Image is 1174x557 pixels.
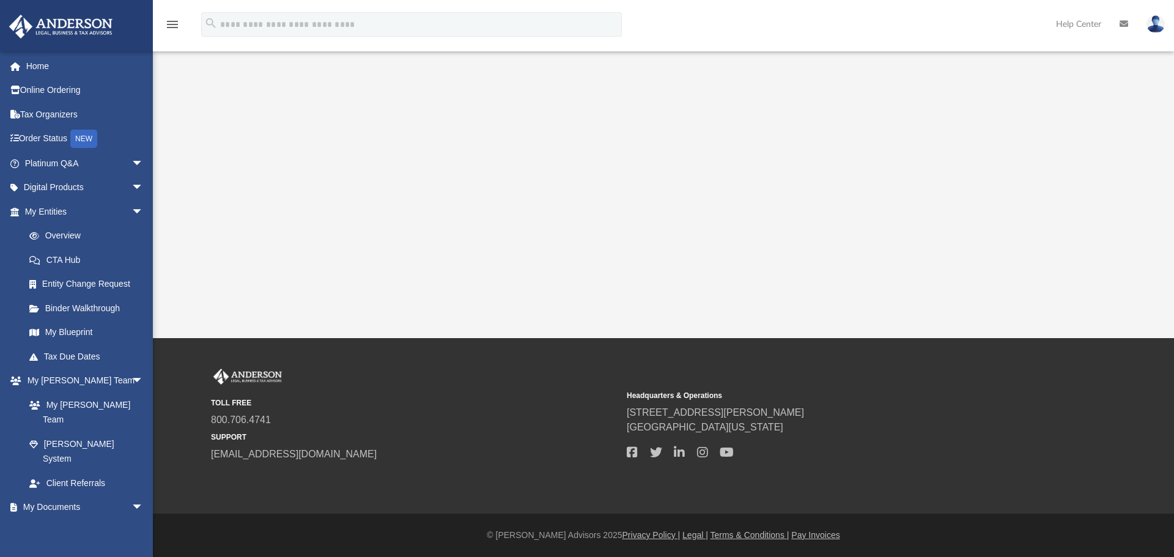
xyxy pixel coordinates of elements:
[131,199,156,224] span: arrow_drop_down
[711,530,789,540] a: Terms & Conditions |
[791,530,840,540] a: Pay Invoices
[627,422,783,432] a: [GEOGRAPHIC_DATA][US_STATE]
[9,175,162,200] a: Digital Productsarrow_drop_down
[9,495,156,520] a: My Documentsarrow_drop_down
[9,199,162,224] a: My Entitiesarrow_drop_down
[70,130,97,148] div: NEW
[211,397,618,408] small: TOLL FREE
[17,320,156,345] a: My Blueprint
[682,530,708,540] a: Legal |
[622,530,681,540] a: Privacy Policy |
[9,54,162,78] a: Home
[9,369,156,393] a: My [PERSON_NAME] Teamarrow_drop_down
[9,151,162,175] a: Platinum Q&Aarrow_drop_down
[153,529,1174,542] div: © [PERSON_NAME] Advisors 2025
[211,369,284,385] img: Anderson Advisors Platinum Portal
[131,151,156,176] span: arrow_drop_down
[9,78,162,103] a: Online Ordering
[165,17,180,32] i: menu
[17,471,156,495] a: Client Referrals
[211,449,377,459] a: [EMAIL_ADDRESS][DOMAIN_NAME]
[17,224,162,248] a: Overview
[17,393,150,432] a: My [PERSON_NAME] Team
[17,248,162,272] a: CTA Hub
[1146,15,1165,33] img: User Pic
[9,127,162,152] a: Order StatusNEW
[627,390,1034,401] small: Headquarters & Operations
[17,432,156,471] a: [PERSON_NAME] System
[131,175,156,201] span: arrow_drop_down
[131,495,156,520] span: arrow_drop_down
[131,369,156,394] span: arrow_drop_down
[17,344,162,369] a: Tax Due Dates
[211,432,618,443] small: SUPPORT
[165,23,180,32] a: menu
[204,17,218,30] i: search
[17,296,162,320] a: Binder Walkthrough
[9,102,162,127] a: Tax Organizers
[211,415,271,425] a: 800.706.4741
[627,407,804,418] a: [STREET_ADDRESS][PERSON_NAME]
[17,272,162,297] a: Entity Change Request
[6,15,116,39] img: Anderson Advisors Platinum Portal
